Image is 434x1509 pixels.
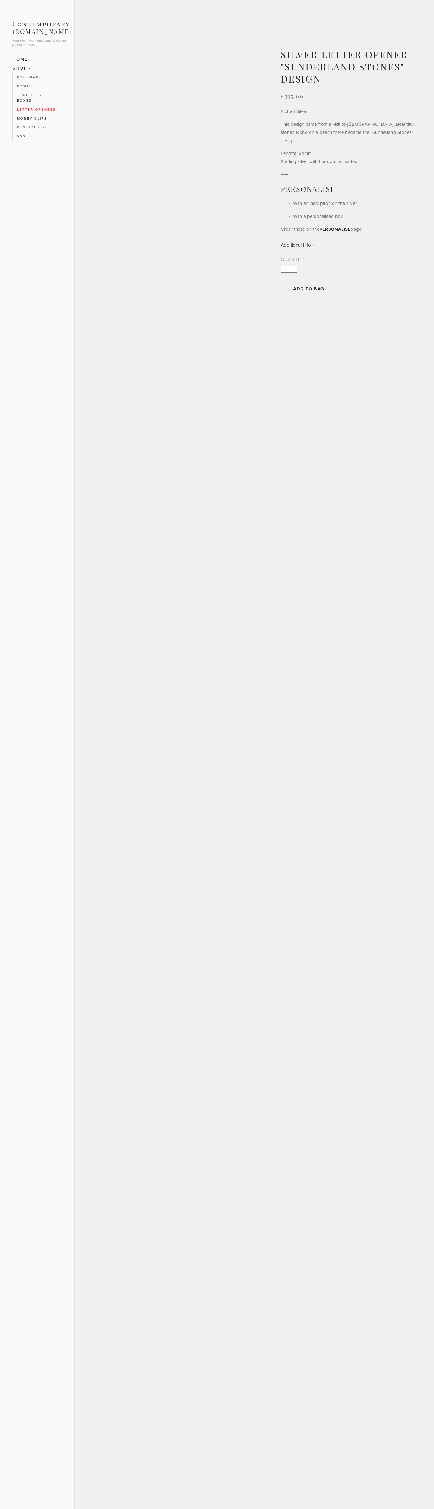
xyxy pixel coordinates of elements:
p: Length: 194mm. Sterling silver with London hallmarks. [281,149,414,166]
a: Bowls [17,82,58,91]
p: Web shop for designer & maker [PERSON_NAME] [12,39,72,47]
div: Add to Bag [281,281,336,297]
div: £335.00 [281,93,414,100]
a: Pen Holders [17,123,58,132]
a: SHOP [12,64,62,73]
strong: PERSONALISE [320,226,351,233]
p: This design came from a visit to [GEOGRAPHIC_DATA]. Beautiful stones found on a beach there becam... [281,120,414,145]
div: Add to Bag [293,286,324,292]
p: —— [281,170,414,178]
h1: Silver Letter Opener "Sunderland Stones" Design [281,48,414,84]
a: Money Clips [17,114,58,123]
div: Quantity: [281,257,414,262]
h2: Personalise [281,184,414,193]
a: Letter Openers [17,105,58,114]
a: Home [12,55,62,64]
a: Contemporary [DOMAIN_NAME] [12,20,72,35]
p: With an inscription on the silver [293,199,414,207]
p: Order these on the page. [281,225,414,233]
a: PERSONALISE [320,226,351,232]
p: Etched Silver [281,107,414,116]
a: Jewellery Boxes [17,91,58,105]
a: Bookmarks [17,73,58,82]
input: Quantity [281,266,297,273]
a: Vases [17,132,58,141]
p: With a personalised box [293,212,414,220]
